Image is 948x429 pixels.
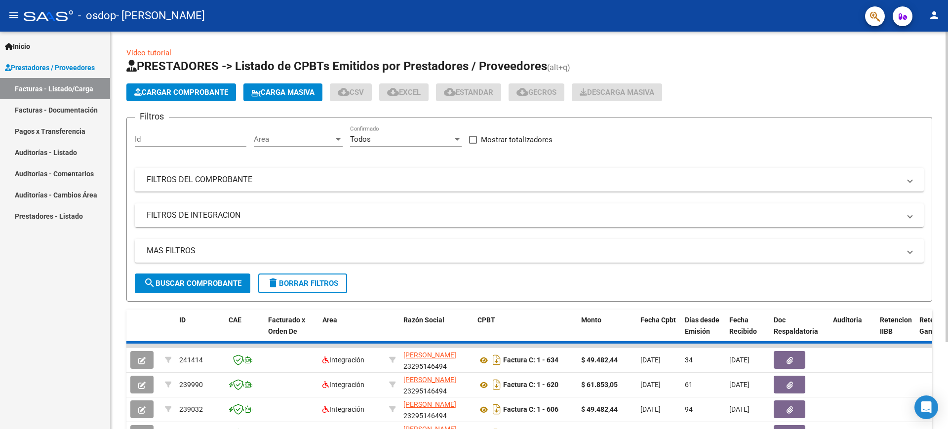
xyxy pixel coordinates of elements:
[135,110,169,123] h3: Filtros
[640,316,676,324] span: Fecha Cpbt
[729,356,750,364] span: [DATE]
[147,210,900,221] mat-panel-title: FILTROS DE INTEGRACION
[444,86,456,98] mat-icon: cloud_download
[829,310,876,353] datatable-header-cell: Auditoria
[503,356,558,364] strong: Factura C: 1 - 634
[474,310,577,353] datatable-header-cell: CPBT
[147,245,900,256] mat-panel-title: MAS FILTROS
[403,400,456,408] span: [PERSON_NAME]
[685,405,693,413] span: 94
[636,310,681,353] datatable-header-cell: Fecha Cpbt
[581,405,618,413] strong: $ 49.482,44
[774,316,818,335] span: Doc Respaldatoria
[403,376,456,384] span: [PERSON_NAME]
[135,168,924,192] mat-expansion-panel-header: FILTROS DEL COMPROBANTE
[116,5,205,27] span: - [PERSON_NAME]
[928,9,940,21] mat-icon: person
[729,316,757,335] span: Fecha Recibido
[516,86,528,98] mat-icon: cloud_download
[251,88,315,97] span: Carga Masiva
[580,88,654,97] span: Descarga Masiva
[387,88,421,97] span: EXCEL
[640,356,661,364] span: [DATE]
[572,83,662,101] button: Descarga Masiva
[387,86,399,98] mat-icon: cloud_download
[399,310,474,353] datatable-header-cell: Razón Social
[322,405,364,413] span: Integración
[685,356,693,364] span: 34
[833,316,862,324] span: Auditoria
[914,395,938,419] div: Open Intercom Messenger
[126,48,171,57] a: Video tutorial
[5,62,95,73] span: Prestadores / Proveedores
[338,88,364,97] span: CSV
[267,279,338,288] span: Borrar Filtros
[490,401,503,417] i: Descargar documento
[254,135,334,144] span: Area
[179,381,203,389] span: 239990
[685,381,693,389] span: 61
[581,381,618,389] strong: $ 61.853,05
[175,310,225,353] datatable-header-cell: ID
[547,63,570,72] span: (alt+q)
[403,350,470,370] div: 23295146494
[338,86,350,98] mat-icon: cloud_download
[5,41,30,52] span: Inicio
[444,88,493,97] span: Estandar
[729,405,750,413] span: [DATE]
[225,310,264,353] datatable-header-cell: CAE
[490,352,503,368] i: Descargar documento
[322,356,364,364] span: Integración
[581,316,601,324] span: Monto
[572,83,662,101] app-download-masive: Descarga masiva de comprobantes (adjuntos)
[350,135,371,144] span: Todos
[729,381,750,389] span: [DATE]
[516,88,556,97] span: Gecros
[681,310,725,353] datatable-header-cell: Días desde Emisión
[379,83,429,101] button: EXCEL
[490,377,503,392] i: Descargar documento
[503,381,558,389] strong: Factura C: 1 - 620
[509,83,564,101] button: Gecros
[268,316,305,335] span: Facturado x Orden De
[179,405,203,413] span: 239032
[144,279,241,288] span: Buscar Comprobante
[78,5,116,27] span: - osdop
[135,239,924,263] mat-expansion-panel-header: MAS FILTROS
[8,9,20,21] mat-icon: menu
[876,310,915,353] datatable-header-cell: Retencion IIBB
[258,273,347,293] button: Borrar Filtros
[144,277,156,289] mat-icon: search
[685,316,719,335] span: Días desde Emisión
[135,203,924,227] mat-expansion-panel-header: FILTROS DE INTEGRACION
[581,356,618,364] strong: $ 49.482,44
[179,316,186,324] span: ID
[577,310,636,353] datatable-header-cell: Monto
[243,83,322,101] button: Carga Masiva
[229,316,241,324] span: CAE
[436,83,501,101] button: Estandar
[403,374,470,395] div: 23295146494
[770,310,829,353] datatable-header-cell: Doc Respaldatoria
[481,134,553,146] span: Mostrar totalizadores
[126,59,547,73] span: PRESTADORES -> Listado de CPBTs Emitidos por Prestadores / Proveedores
[725,310,770,353] datatable-header-cell: Fecha Recibido
[134,88,228,97] span: Cargar Comprobante
[135,273,250,293] button: Buscar Comprobante
[267,277,279,289] mat-icon: delete
[322,316,337,324] span: Area
[880,316,912,335] span: Retencion IIBB
[322,381,364,389] span: Integración
[179,356,203,364] span: 241414
[147,174,900,185] mat-panel-title: FILTROS DEL COMPROBANTE
[403,399,470,420] div: 23295146494
[640,381,661,389] span: [DATE]
[126,83,236,101] button: Cargar Comprobante
[477,316,495,324] span: CPBT
[503,406,558,414] strong: Factura C: 1 - 606
[403,351,456,359] span: [PERSON_NAME]
[264,310,318,353] datatable-header-cell: Facturado x Orden De
[403,316,444,324] span: Razón Social
[640,405,661,413] span: [DATE]
[330,83,372,101] button: CSV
